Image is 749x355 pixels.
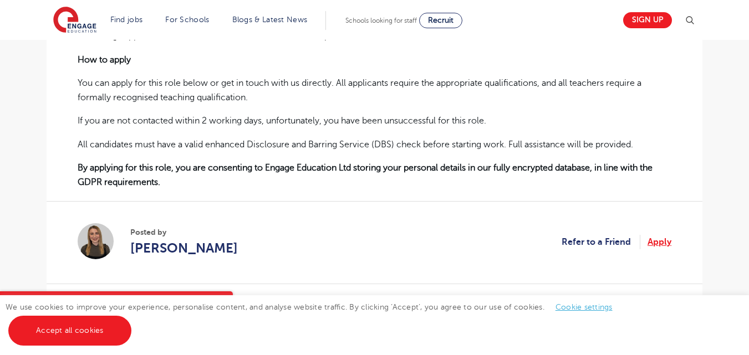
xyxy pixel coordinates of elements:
strong: How to apply [78,55,131,65]
a: [PERSON_NAME] [130,238,238,258]
span: Posted by [130,227,238,238]
a: Sign up [623,12,672,28]
a: Recruit [419,13,462,28]
a: Accept all cookies [8,316,131,346]
strong: By applying for this role, you are consenting to Engage Education Ltd storing your personal detai... [78,163,653,187]
button: Close [211,291,233,313]
span: Schools looking for staff [345,17,417,24]
a: Refer to a Friend [562,235,640,249]
p: You can apply for this role below or get in touch with us directly. All applicants require the ap... [78,76,671,105]
a: Blogs & Latest News [232,16,308,24]
span: Recruit [428,16,454,24]
a: Apply [648,235,671,249]
img: Engage Education [53,7,96,34]
p: All candidates must have a valid enhanced Disclosure and Barring Service (DBS) check before start... [78,137,671,152]
a: Cookie settings [556,303,613,311]
span: We use cookies to improve your experience, personalise content, and analyse website traffic. By c... [6,303,624,335]
a: Find jobs [110,16,143,24]
a: For Schools [165,16,209,24]
p: If you are not contacted within 2 working days, unfortunately, you have been unsuccessful for thi... [78,114,671,128]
